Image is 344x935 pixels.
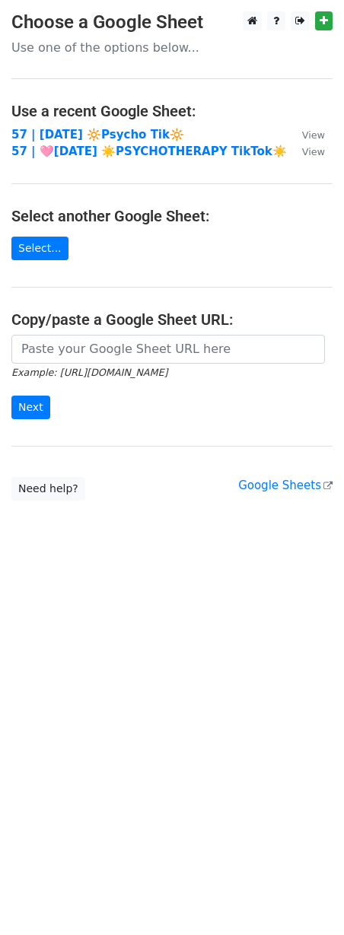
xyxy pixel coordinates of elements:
a: View [287,128,325,142]
a: 57 | [DATE] 🔆Psycho Tik🔆 [11,128,184,142]
small: Example: [URL][DOMAIN_NAME] [11,367,167,378]
a: Select... [11,237,68,260]
a: View [287,145,325,158]
a: Need help? [11,477,85,501]
h4: Copy/paste a Google Sheet URL: [11,310,333,329]
h4: Select another Google Sheet: [11,207,333,225]
p: Use one of the options below... [11,40,333,56]
h4: Use a recent Google Sheet: [11,102,333,120]
input: Next [11,396,50,419]
a: 57 | 🩷[DATE] ☀️PSYCHOTHERAPY TikTok☀️ [11,145,287,158]
small: View [302,129,325,141]
input: Paste your Google Sheet URL here [11,335,325,364]
small: View [302,146,325,157]
a: Google Sheets [238,479,333,492]
h3: Choose a Google Sheet [11,11,333,33]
